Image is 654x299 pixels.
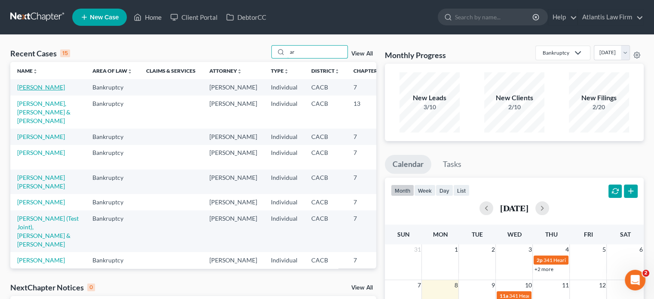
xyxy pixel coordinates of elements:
span: Fri [583,231,593,238]
span: 10 [524,280,532,290]
span: 9 [490,280,495,290]
td: CACB [304,129,347,145]
td: [PERSON_NAME] [203,145,264,170]
i: unfold_more [127,69,132,74]
td: 7 [347,194,390,210]
td: CACB [304,170,347,194]
td: CACB [304,194,347,210]
th: Claims & Services [139,62,203,79]
td: 7 [347,252,390,277]
a: [PERSON_NAME] [PERSON_NAME] [17,174,65,190]
div: New Leads [399,93,460,103]
i: unfold_more [335,69,340,74]
button: month [391,185,414,196]
div: New Filings [569,93,629,103]
td: Individual [264,210,304,252]
span: Wed [507,231,521,238]
span: 2p [536,257,542,263]
div: 0 [87,284,95,291]
span: New Case [90,14,119,21]
td: CACB [304,79,347,95]
td: Individual [264,129,304,145]
span: Tue [472,231,483,238]
a: Nameunfold_more [17,68,38,74]
h2: [DATE] [500,203,528,213]
a: Area of Lawunfold_more [92,68,132,74]
td: Bankruptcy [86,145,139,170]
span: 5 [601,244,606,255]
span: 11 [561,280,569,290]
a: DebtorCC [222,9,270,25]
span: 3 [527,244,532,255]
div: 3/10 [399,103,460,111]
td: CACB [304,210,347,252]
a: [PERSON_NAME] [17,133,65,140]
a: Calendar [385,155,431,174]
td: Bankruptcy [86,96,139,129]
span: 2 [490,244,495,255]
a: Tasks [435,155,469,174]
td: CACB [304,252,347,277]
td: Bankruptcy [86,170,139,194]
td: Individual [264,194,304,210]
a: Attorneyunfold_more [209,68,242,74]
i: unfold_more [284,69,289,74]
td: Bankruptcy [86,79,139,95]
div: Recent Cases [10,48,70,59]
span: 8 [453,280,458,290]
td: 7 [347,145,390,170]
input: Search by name... [455,9,534,25]
td: 7 [347,170,390,194]
a: View All [351,51,373,57]
span: Sat [620,231,630,238]
a: View All [351,285,373,291]
td: 13 [347,96,390,129]
td: CACB [304,145,347,170]
a: Client Portal [166,9,222,25]
i: unfold_more [33,69,38,74]
td: Bankruptcy [86,129,139,145]
a: Typeunfold_more [271,68,289,74]
span: 6 [639,244,644,255]
td: [PERSON_NAME] [203,129,264,145]
a: Districtunfold_more [311,68,340,74]
a: [PERSON_NAME] [17,198,65,206]
a: Home [129,9,166,25]
span: 31 [413,244,421,255]
a: Chapterunfold_more [353,68,383,74]
h3: Monthly Progress [385,50,446,60]
td: Bankruptcy [86,252,139,277]
button: week [414,185,436,196]
td: [PERSON_NAME] [203,170,264,194]
div: 2/10 [484,103,544,111]
span: 11a [499,293,508,299]
iframe: Intercom live chat [625,270,645,290]
td: Individual [264,252,304,277]
span: Mon [433,231,448,238]
td: Bankruptcy [86,194,139,210]
div: New Clients [484,93,544,103]
td: [PERSON_NAME] [203,210,264,252]
button: list [453,185,470,196]
span: 12 [598,280,606,290]
span: 341 Hearing for [PERSON_NAME], [PERSON_NAME] [509,293,628,299]
a: [PERSON_NAME] [17,256,65,264]
div: Bankruptcy [543,49,569,56]
input: Search by name... [287,46,347,58]
td: Individual [264,170,304,194]
td: [PERSON_NAME] [203,96,264,129]
td: Bankruptcy [86,210,139,252]
span: 7 [416,280,421,290]
i: unfold_more [237,69,242,74]
button: day [436,185,453,196]
a: [PERSON_NAME] (Test Joint), [PERSON_NAME] & [PERSON_NAME] [17,215,79,248]
td: CACB [304,96,347,129]
td: 7 [347,129,390,145]
td: [PERSON_NAME] [203,79,264,95]
td: Individual [264,145,304,170]
span: Sun [397,231,409,238]
td: Individual [264,79,304,95]
a: [PERSON_NAME] [17,83,65,91]
td: [PERSON_NAME] [203,252,264,277]
span: 1 [453,244,458,255]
